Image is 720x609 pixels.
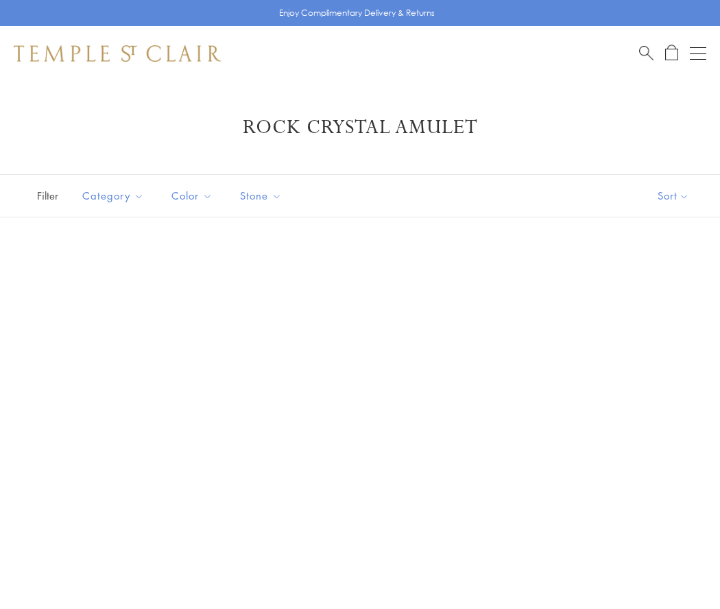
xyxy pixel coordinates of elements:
[639,45,653,62] a: Search
[72,180,154,211] button: Category
[279,6,435,20] p: Enjoy Complimentary Delivery & Returns
[627,175,720,217] button: Show sort by
[665,45,678,62] a: Open Shopping Bag
[233,187,292,204] span: Stone
[165,187,223,204] span: Color
[690,45,706,62] button: Open navigation
[75,187,154,204] span: Category
[161,180,223,211] button: Color
[34,115,686,140] h1: Rock Crystal Amulet
[230,180,292,211] button: Stone
[14,45,221,62] img: Temple St. Clair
